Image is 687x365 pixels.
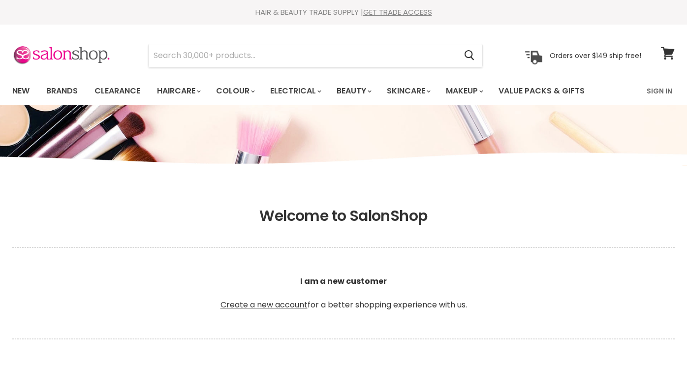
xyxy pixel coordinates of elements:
[363,7,432,17] a: GET TRADE ACCESS
[300,275,387,287] b: I am a new customer
[456,44,482,67] button: Search
[263,81,327,101] a: Electrical
[148,44,483,67] form: Product
[550,51,641,60] p: Orders over $149 ship free!
[12,252,675,335] p: for a better shopping experience with us.
[87,81,148,101] a: Clearance
[491,81,592,101] a: Value Packs & Gifts
[5,77,617,105] ul: Main menu
[12,207,675,225] h1: Welcome to SalonShop
[39,81,85,101] a: Brands
[379,81,437,101] a: Skincare
[150,81,207,101] a: Haircare
[438,81,489,101] a: Makeup
[5,81,37,101] a: New
[329,81,377,101] a: Beauty
[641,81,678,101] a: Sign In
[220,299,308,310] a: Create a new account
[209,81,261,101] a: Colour
[149,44,456,67] input: Search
